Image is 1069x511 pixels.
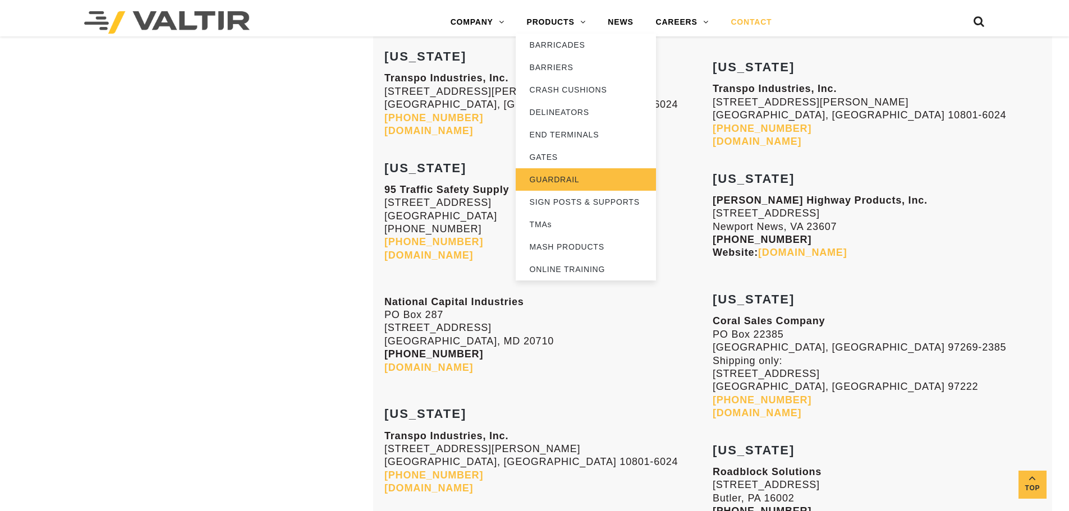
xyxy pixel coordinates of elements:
[384,184,509,195] strong: 95 Traffic Safety Supply
[384,49,466,63] strong: [US_STATE]
[439,11,516,34] a: COMPANY
[384,296,524,307] strong: National Capital Industries
[516,146,656,168] a: GATES
[713,82,1041,148] p: [STREET_ADDRESS][PERSON_NAME] [GEOGRAPHIC_DATA], [GEOGRAPHIC_DATA] 10801-6024
[516,258,656,280] a: ONLINE TRAINING
[384,72,508,84] strong: Transpo Industries, Inc.
[384,250,473,261] a: [DOMAIN_NAME]
[516,79,656,101] a: CRASH CUSHIONS
[713,466,822,477] strong: Roadblock Solutions
[713,315,825,326] strong: Coral Sales Company
[516,56,656,79] a: BARRIERS
[713,234,847,258] strong: [PHONE_NUMBER] Website:
[516,168,656,191] a: GUARDRAIL
[384,469,483,481] a: [PHONE_NUMBER]
[758,247,847,258] a: [DOMAIN_NAME]
[384,430,713,495] p: [STREET_ADDRESS][PERSON_NAME] [GEOGRAPHIC_DATA], [GEOGRAPHIC_DATA] 10801-6024
[713,83,837,94] strong: Transpo Industries, Inc.
[384,348,483,360] strong: [PHONE_NUMBER]
[713,394,811,406] a: [PHONE_NUMBER]
[713,172,795,186] strong: [US_STATE]
[384,72,713,137] p: [STREET_ADDRESS][PERSON_NAME] [GEOGRAPHIC_DATA], [GEOGRAPHIC_DATA] 10801-6024
[84,11,250,34] img: Valtir
[516,34,656,56] a: BARRICADES
[384,112,483,123] a: [PHONE_NUMBER]
[516,213,656,236] a: TMAs
[384,183,713,262] p: [STREET_ADDRESS] [GEOGRAPHIC_DATA] [PHONE_NUMBER]
[713,194,1041,260] p: [STREET_ADDRESS] Newport News, VA 23607
[384,430,508,441] strong: Transpo Industries, Inc.
[384,407,466,421] strong: [US_STATE]
[645,11,720,34] a: CAREERS
[713,315,1041,420] p: PO Box 22385 [GEOGRAPHIC_DATA], [GEOGRAPHIC_DATA] 97269-2385 Shipping only: [STREET_ADDRESS] [GEO...
[384,236,483,247] a: [PHONE_NUMBER]
[516,191,656,213] a: SIGN POSTS & SUPPORTS
[516,101,656,123] a: DELINEATORS
[384,125,473,136] a: [DOMAIN_NAME]
[1018,471,1047,499] a: Top
[713,123,811,134] a: [PHONE_NUMBER]
[384,296,713,374] p: PO Box 287 [STREET_ADDRESS] [GEOGRAPHIC_DATA], MD 20710
[384,362,473,373] a: [DOMAIN_NAME]
[713,60,795,74] strong: [US_STATE]
[516,123,656,146] a: END TERMINALS
[1018,482,1047,495] span: Top
[516,236,656,258] a: MASH PRODUCTS
[713,443,795,457] strong: [US_STATE]
[516,11,597,34] a: PRODUCTS
[713,407,801,418] a: [DOMAIN_NAME]
[713,195,928,206] strong: [PERSON_NAME] Highway Products, Inc.
[597,11,644,34] a: NEWS
[384,161,466,175] strong: [US_STATE]
[384,482,473,494] a: [DOMAIN_NAME]
[713,292,795,306] strong: [US_STATE]
[713,136,801,147] a: [DOMAIN_NAME]
[719,11,783,34] a: CONTACT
